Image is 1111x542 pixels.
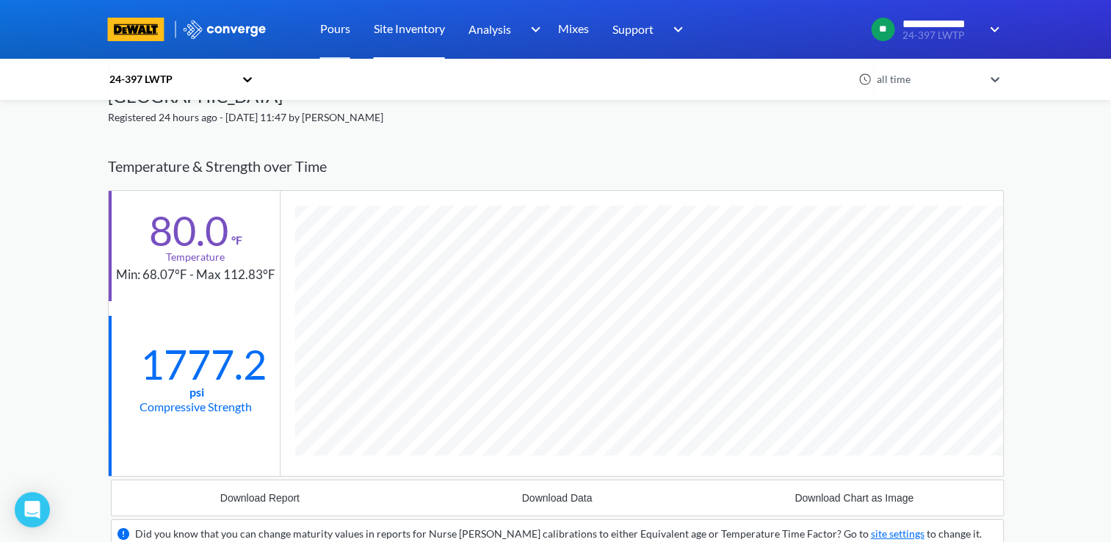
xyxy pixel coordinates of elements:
span: Analysis [468,20,511,38]
div: 80.0 [149,212,228,249]
img: branding logo [108,18,164,41]
span: Registered 24 hours ago - [DATE] 11:47 by [PERSON_NAME] [108,111,383,123]
div: 24-397 LWTP [108,71,234,87]
a: branding logo [108,18,182,41]
span: 24-397 LWTP [902,30,980,41]
a: site settings [871,527,924,540]
button: Download Chart as Image [706,480,1003,516]
div: Download Report [220,492,300,504]
div: Temperature [166,249,225,265]
div: all time [873,71,983,87]
div: Did you know that you can change maturity values in reports for Nurse [PERSON_NAME] calibrations ... [135,526,982,542]
div: Compressive Strength [140,397,252,416]
div: Download Data [522,492,593,504]
div: Open Intercom Messenger [15,492,50,527]
button: Download Report [112,480,409,516]
div: Min: 68.07°F - Max 112.83°F [116,265,275,285]
img: logo_ewhite.svg [182,20,267,39]
button: Download Data [408,480,706,516]
span: Support [612,20,654,38]
div: 1777.2 [140,346,250,383]
div: Download Chart as Image [795,492,913,504]
img: icon-clock.svg [858,73,872,86]
img: downArrow.svg [521,21,545,38]
div: Temperature & Strength over Time [108,143,1004,189]
img: downArrow.svg [980,21,1004,38]
img: downArrow.svg [664,21,687,38]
